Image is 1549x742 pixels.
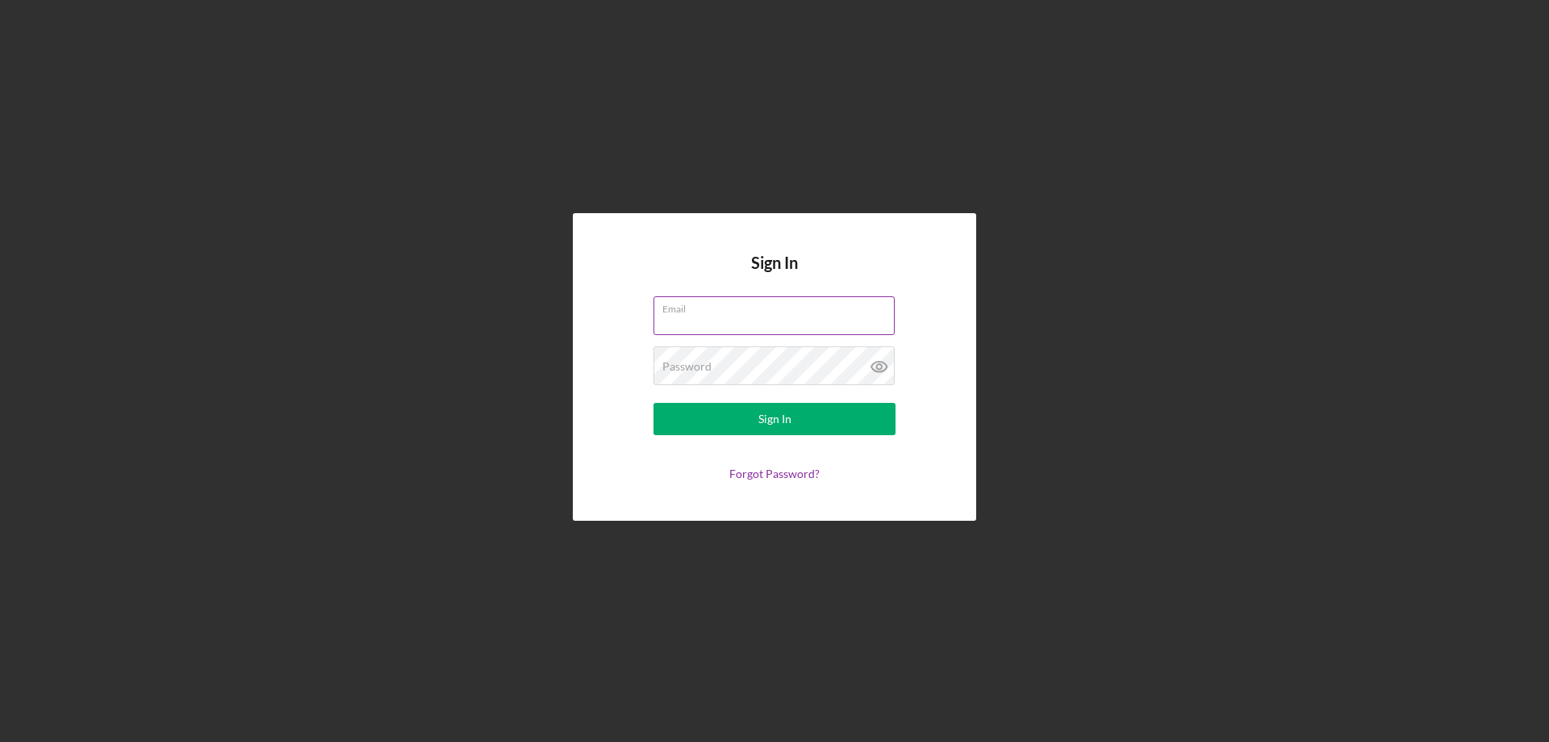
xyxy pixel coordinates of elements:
a: Forgot Password? [729,467,820,480]
button: Sign In [653,403,896,435]
label: Email [662,297,895,315]
div: Sign In [758,403,791,435]
label: Password [662,360,712,373]
h4: Sign In [751,254,798,296]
